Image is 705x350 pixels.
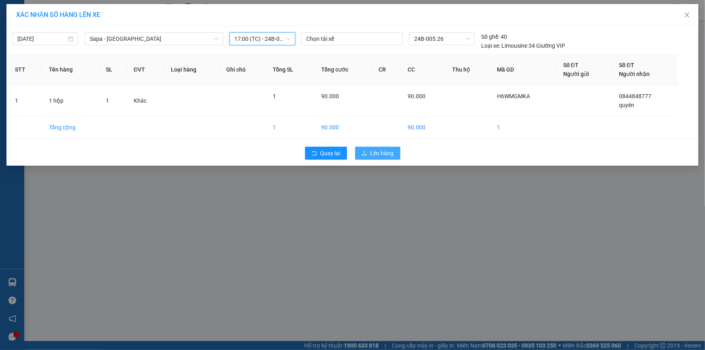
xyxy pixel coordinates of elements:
th: Tên hàng [42,54,99,85]
span: H6WMGMKA [497,93,530,99]
th: ĐVT [127,54,164,85]
span: Số ĐT [619,62,634,68]
td: 90.000 [315,116,372,139]
th: Mã GD [490,54,557,85]
b: [DOMAIN_NAME] [108,6,195,20]
span: Quay lại [320,149,341,158]
span: 0844848777 [619,93,651,99]
td: 1 [266,116,315,139]
span: XÁC NHẬN SỐ HÀNG LÊN XE [16,11,100,19]
span: close [684,12,690,18]
button: Close [676,4,699,27]
span: Lên hàng [370,149,394,158]
span: Người nhận [619,71,650,77]
span: 17:00 (TC) - 24B-005.26 [234,33,290,45]
button: rollbackQuay lại [305,147,347,160]
td: 90.000 [401,116,445,139]
input: 15/10/2025 [17,34,66,43]
td: Tổng cộng [42,116,99,139]
th: Tổng SL [266,54,315,85]
div: Limousine 34 Giường VIP [481,41,565,50]
span: 90.000 [321,93,339,99]
span: Số ghế: [481,32,499,41]
th: CR [372,54,401,85]
h2: VP Nhận: Văn phòng Vinh [42,47,195,98]
span: rollback [311,150,317,157]
div: 40 [481,32,507,41]
td: Khác [127,85,164,116]
button: uploadLên hàng [355,147,400,160]
th: SL [99,54,127,85]
th: Tổng cước [315,54,372,85]
td: 1 hộp [42,85,99,116]
span: Loại xe: [481,41,500,50]
span: 24B-005.26 [414,33,470,45]
span: down [214,36,219,41]
span: Người gửi [563,71,589,77]
span: Số ĐT [563,62,579,68]
span: 1 [106,97,109,104]
th: Loại hàng [164,54,220,85]
th: STT [8,54,42,85]
span: Sapa - Hà Tĩnh [90,33,218,45]
span: upload [362,150,367,157]
td: 1 [8,85,42,116]
th: CC [401,54,445,85]
th: Thu hộ [446,54,490,85]
span: quyên [619,102,634,108]
span: 90.000 [408,93,425,99]
span: 1 [273,93,276,99]
th: Ghi chú [220,54,266,85]
h2: H6WMGMKA [4,47,65,60]
td: 1 [490,116,557,139]
b: [PERSON_NAME] (Vinh - Sapa) [34,10,121,41]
